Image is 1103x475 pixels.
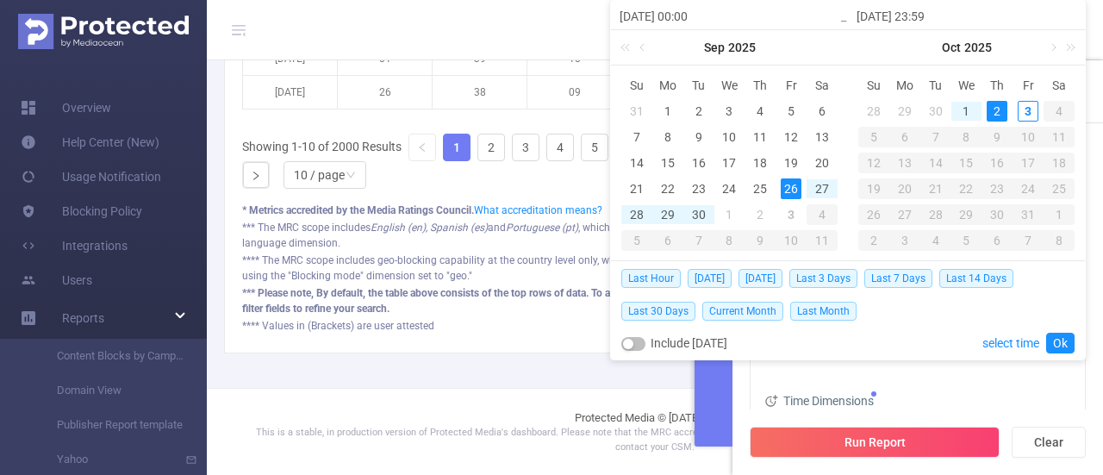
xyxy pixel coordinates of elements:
[617,30,639,65] a: Last year (Control + left)
[920,124,951,150] td: October 7, 2025
[683,124,714,150] td: September 9, 2025
[981,72,1013,98] th: Thu
[689,178,709,199] div: 23
[621,302,695,321] span: Last 30 Days
[981,78,1013,93] span: Th
[863,101,884,122] div: 28
[34,339,186,373] a: Content Blocks by Campaign
[506,222,578,234] i: Portuguese (pt)
[889,124,920,150] td: October 6, 2025
[745,176,776,202] td: September 25, 2025
[683,72,714,98] th: Tue
[1044,30,1060,65] a: Next month (PageDown)
[242,285,713,316] div: *** Please note, By default, the table above consists of the top rows of data. To access all data...
[689,101,709,122] div: 2
[688,269,732,288] span: [DATE]
[764,394,874,408] span: Time Dimensions
[858,150,889,176] td: October 12, 2025
[719,178,739,199] div: 24
[719,101,739,122] div: 3
[626,204,647,225] div: 28
[920,98,951,124] td: September 30, 2025
[547,134,573,160] a: 4
[582,134,608,160] a: 5
[702,30,726,65] a: Sep
[1044,101,1075,122] div: 4
[776,78,807,93] span: Fr
[294,162,345,188] div: 10 / page
[1013,124,1044,150] td: October 10, 2025
[371,222,488,234] i: English (en), Spanish (es)
[621,98,652,124] td: August 31, 2025
[940,30,963,65] a: Oct
[745,150,776,176] td: September 18, 2025
[951,204,982,225] div: 29
[981,98,1013,124] td: October 2, 2025
[920,228,951,253] td: November 4, 2025
[981,202,1013,228] td: October 30, 2025
[702,302,783,321] span: Current Month
[1044,228,1075,253] td: November 8, 2025
[346,170,356,182] i: icon: down
[858,176,889,202] td: October 19, 2025
[920,127,951,147] div: 7
[443,134,470,161] li: 1
[812,178,832,199] div: 27
[714,98,745,124] td: September 3, 2025
[513,134,539,160] a: 3
[714,72,745,98] th: Wed
[243,76,337,109] p: [DATE]
[776,230,807,251] div: 10
[981,127,1013,147] div: 9
[925,101,946,122] div: 30
[981,204,1013,225] div: 30
[858,230,889,251] div: 2
[745,124,776,150] td: September 11, 2025
[1013,202,1044,228] td: October 31, 2025
[1044,176,1075,202] td: October 25, 2025
[21,263,92,297] a: Users
[807,78,838,93] span: Sa
[920,153,951,173] div: 14
[242,161,270,189] li: Next Page
[807,230,838,251] div: 11
[857,6,1076,27] input: End date
[1044,202,1075,228] td: November 1, 2025
[626,101,647,122] div: 31
[858,228,889,253] td: November 2, 2025
[982,327,1039,359] a: select time
[21,194,142,228] a: Blocking Policy
[657,127,678,147] div: 8
[889,78,920,93] span: Mo
[1013,230,1044,251] div: 7
[920,72,951,98] th: Tue
[939,269,1013,288] span: Last 14 Days
[920,230,951,251] div: 4
[18,14,189,49] img: Protected Media
[745,98,776,124] td: September 4, 2025
[1013,78,1044,93] span: Fr
[981,124,1013,150] td: October 9, 2025
[750,101,770,122] div: 4
[581,134,608,161] li: 5
[621,72,652,98] th: Sun
[894,101,915,122] div: 29
[652,202,683,228] td: September 29, 2025
[250,426,1060,454] p: This is a stable, in production version of Protected Media's dashboard. Please note that the MRC ...
[951,150,982,176] td: October 15, 2025
[477,134,505,161] li: 2
[1013,127,1044,147] div: 10
[750,427,1000,458] button: Run Report
[251,171,261,181] i: icon: right
[776,72,807,98] th: Fri
[408,134,436,161] li: Previous Page
[546,134,574,161] li: 4
[683,230,714,251] div: 7
[21,228,128,263] a: Integrations
[527,76,621,109] p: 09
[1044,98,1075,124] td: October 4, 2025
[657,153,678,173] div: 15
[621,124,652,150] td: September 7, 2025
[1013,153,1044,173] div: 17
[889,204,920,225] div: 27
